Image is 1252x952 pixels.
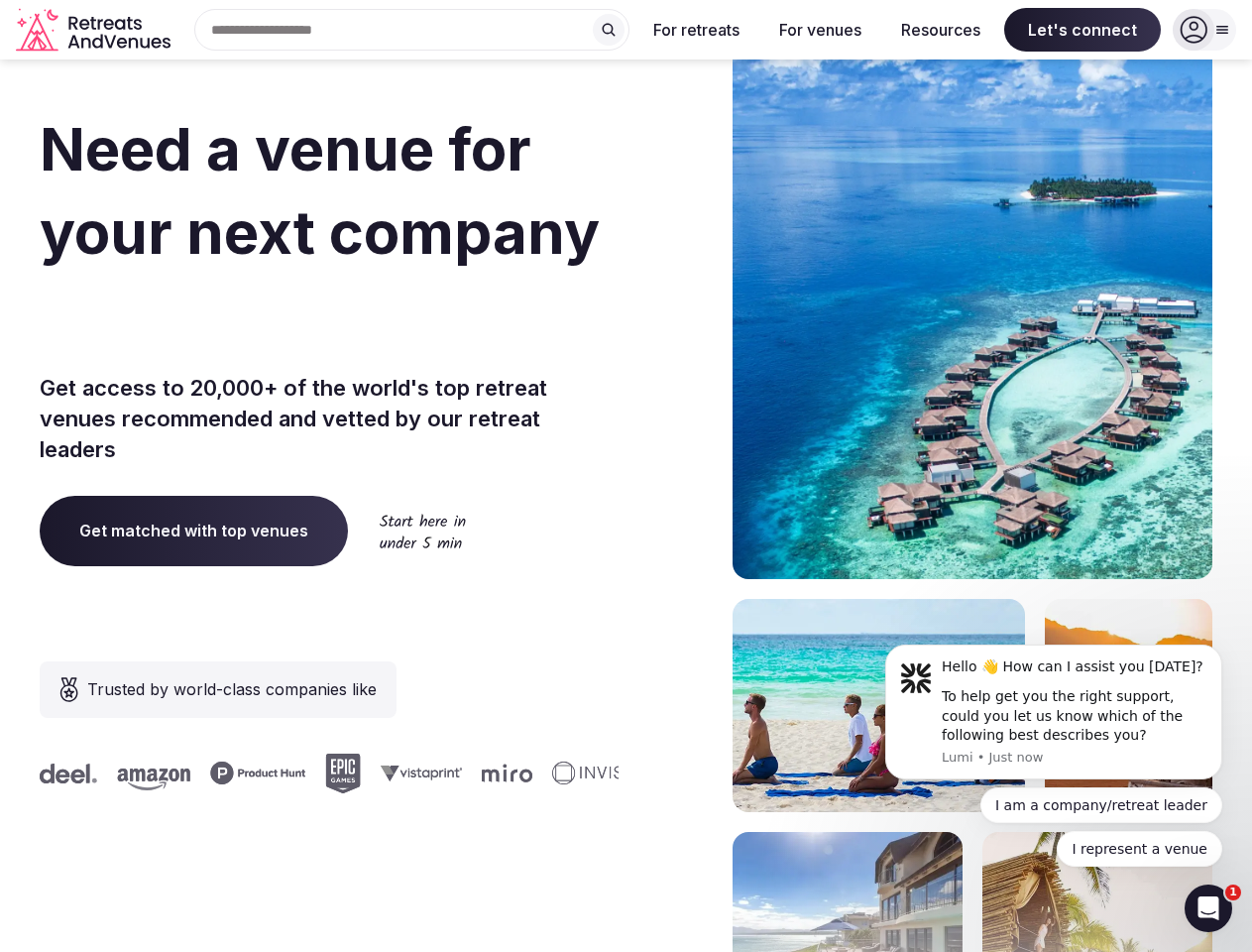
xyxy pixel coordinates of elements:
iframe: Intercom notifications message [855,535,1252,898]
p: Get access to 20,000+ of the world's top retreat venues recommended and vetted by our retreat lea... [40,373,619,464]
svg: Deel company logo [22,764,79,783]
img: yoga on tropical beach [733,599,1025,812]
img: Start here in under 5 min [380,514,466,548]
button: For venues [763,8,877,52]
iframe: Intercom live chat [1185,885,1232,932]
span: Let's connect [1004,8,1161,52]
svg: Invisible company logo [534,762,643,785]
a: Visit the homepage [16,8,174,53]
svg: Retreats and Venues company logo [16,8,174,53]
svg: Epic Games company logo [307,754,343,793]
svg: Vistaprint company logo [363,765,444,781]
button: For retreats [637,8,755,52]
a: Get matched with top venues [40,496,348,565]
span: 1 [1225,885,1241,900]
span: Trusted by world-class companies like [87,677,377,701]
svg: Miro company logo [464,764,514,782]
button: Resources [885,8,996,52]
span: Need a venue for your next company [40,113,600,268]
